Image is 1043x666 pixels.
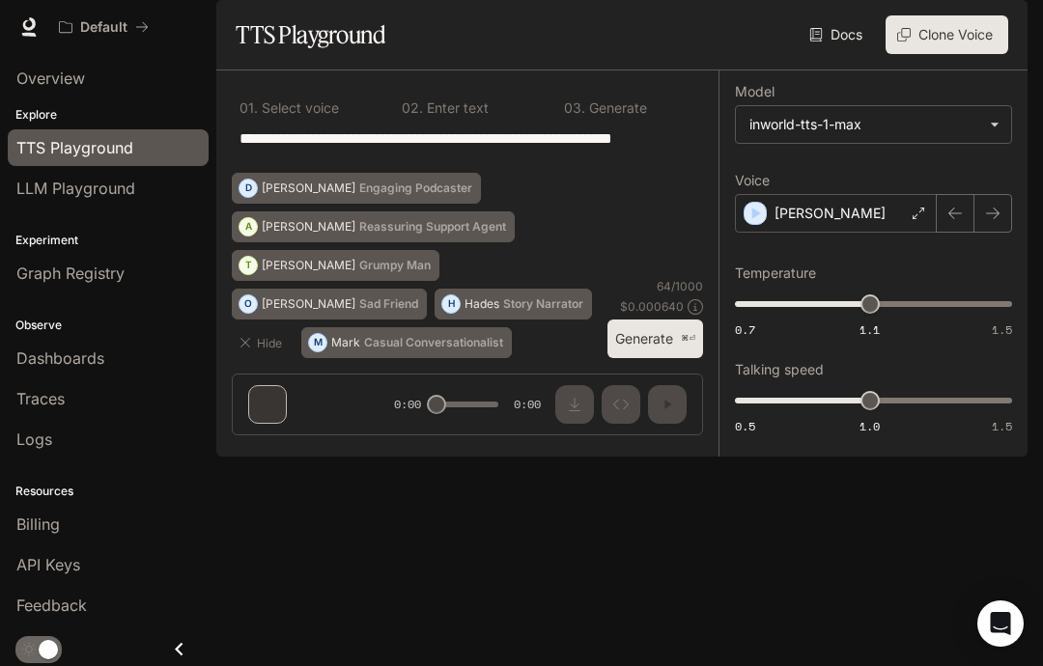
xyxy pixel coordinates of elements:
button: Generate⌘⏎ [607,319,703,359]
button: A[PERSON_NAME]Reassuring Support Agent [232,211,515,242]
button: MMarkCasual Conversationalist [301,327,512,358]
p: Casual Conversationalist [364,337,503,348]
div: T [240,250,257,281]
p: [PERSON_NAME] [262,298,355,310]
span: 0.7 [735,321,755,338]
p: 0 3 . [564,101,585,115]
p: Story Narrator [503,298,583,310]
p: Enter text [423,101,489,115]
span: 0.5 [735,418,755,434]
p: Voice [735,174,770,187]
p: Generate [585,101,647,115]
p: Hades [465,298,499,310]
button: D[PERSON_NAME]Engaging Podcaster [232,173,481,204]
span: 1.5 [992,418,1012,434]
button: O[PERSON_NAME]Sad Friend [232,289,427,319]
p: Temperature [735,266,816,280]
div: inworld-tts-1-max [736,106,1011,143]
p: Engaging Podcaster [359,182,472,194]
p: [PERSON_NAME] [775,204,886,223]
p: Sad Friend [359,298,418,310]
p: ⌘⏎ [681,333,695,345]
p: Select voice [258,101,339,115]
div: A [240,211,257,242]
p: 0 2 . [402,101,423,115]
a: Docs [805,15,870,54]
span: 1.5 [992,321,1012,338]
p: Mark [331,337,360,348]
button: All workspaces [50,8,157,46]
button: HHadesStory Narrator [435,289,592,319]
button: Clone Voice [886,15,1008,54]
span: 1.1 [860,321,880,338]
p: Reassuring Support Agent [359,221,506,233]
span: 1.0 [860,418,880,434]
p: Model [735,85,775,98]
p: [PERSON_NAME] [262,221,355,233]
h1: TTS Playground [236,15,385,54]
p: [PERSON_NAME] [262,182,355,194]
div: O [240,289,257,319]
div: D [240,173,257,204]
button: T[PERSON_NAME]Grumpy Man [232,250,439,281]
p: Default [80,19,127,36]
p: [PERSON_NAME] [262,260,355,271]
div: M [309,327,326,358]
button: Hide [232,327,294,358]
div: H [442,289,460,319]
p: Grumpy Man [359,260,431,271]
div: inworld-tts-1-max [749,115,980,134]
div: Open Intercom Messenger [977,600,1024,647]
p: Talking speed [735,363,824,376]
p: 0 1 . [240,101,258,115]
